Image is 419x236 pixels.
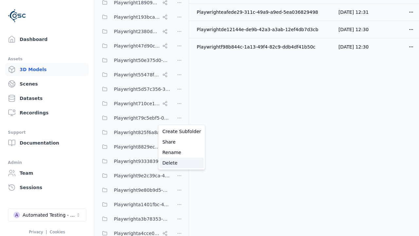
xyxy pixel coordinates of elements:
[160,126,204,137] a: Create Subfolder
[160,147,204,158] a: Rename
[160,137,204,147] a: Share
[160,158,204,168] a: Delete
